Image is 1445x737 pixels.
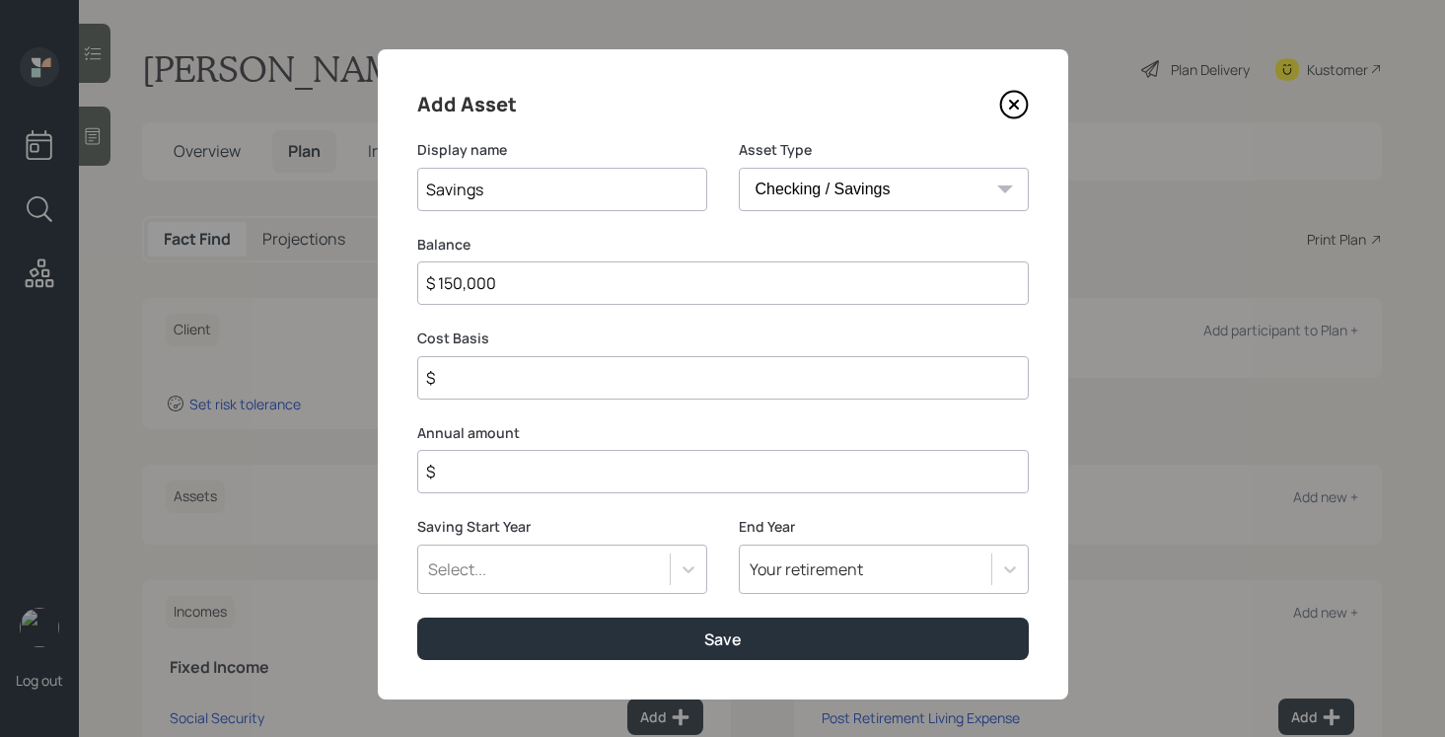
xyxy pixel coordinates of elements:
[739,140,1029,160] label: Asset Type
[417,235,1029,255] label: Balance
[417,140,707,160] label: Display name
[704,628,742,650] div: Save
[428,558,486,580] div: Select...
[739,517,1029,537] label: End Year
[417,423,1029,443] label: Annual amount
[417,517,707,537] label: Saving Start Year
[417,329,1029,348] label: Cost Basis
[417,618,1029,660] button: Save
[750,558,863,580] div: Your retirement
[417,89,517,120] h4: Add Asset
